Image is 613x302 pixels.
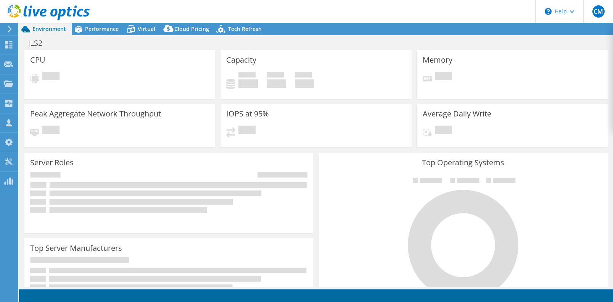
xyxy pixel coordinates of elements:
h3: Average Daily Write [423,110,491,118]
svg: \n [545,8,552,15]
h3: Peak Aggregate Network Throughput [30,110,161,118]
span: Environment [32,25,66,32]
span: Performance [85,25,119,32]
span: Pending [42,72,60,82]
span: Pending [42,126,60,136]
span: Used [238,72,256,79]
h3: Top Server Manufacturers [30,244,122,252]
span: Cloud Pricing [174,25,209,32]
h3: Top Operating Systems [324,158,602,167]
span: Pending [238,126,256,136]
span: Pending [435,126,452,136]
h3: Server Roles [30,158,74,167]
h3: CPU [30,56,45,64]
h1: JLS2 [25,39,54,47]
h3: Memory [423,56,452,64]
span: Virtual [138,25,155,32]
span: Tech Refresh [228,25,262,32]
h3: IOPS at 95% [226,110,269,118]
span: Total [295,72,312,79]
span: Pending [435,72,452,82]
h4: 0 GiB [295,79,314,88]
span: CM [592,5,605,18]
h4: 0 GiB [267,79,286,88]
h3: Capacity [226,56,256,64]
h4: 0 GiB [238,79,258,88]
span: Free [267,72,284,79]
